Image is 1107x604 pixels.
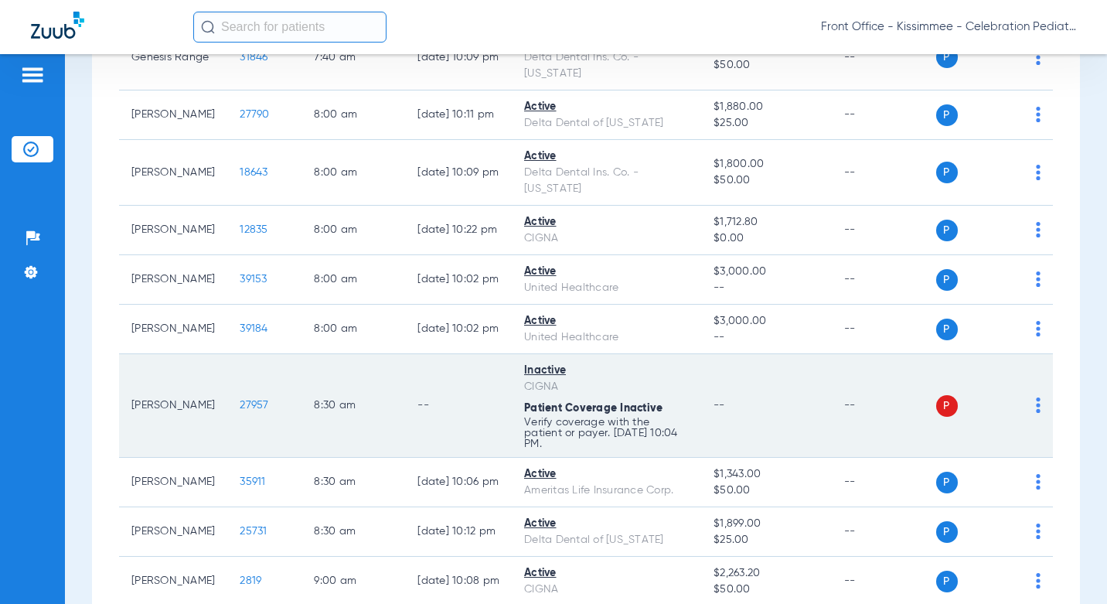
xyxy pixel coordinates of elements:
[240,224,267,235] span: 12835
[832,458,936,507] td: --
[524,516,689,532] div: Active
[301,90,405,140] td: 8:00 AM
[524,403,662,414] span: Patient Coverage Inactive
[524,532,689,548] div: Delta Dental of [US_STATE]
[936,395,958,417] span: P
[405,305,512,354] td: [DATE] 10:02 PM
[1036,524,1041,539] img: group-dot-blue.svg
[405,255,512,305] td: [DATE] 10:02 PM
[524,115,689,131] div: Delta Dental of [US_STATE]
[714,214,819,230] span: $1,712.80
[714,115,819,131] span: $25.00
[524,313,689,329] div: Active
[524,49,689,82] div: Delta Dental Ins. Co. - [US_STATE]
[524,165,689,197] div: Delta Dental Ins. Co. - [US_STATE]
[714,582,819,598] span: $50.00
[1036,165,1041,180] img: group-dot-blue.svg
[714,565,819,582] span: $2,263.20
[832,354,936,458] td: --
[240,526,267,537] span: 25731
[714,99,819,115] span: $1,880.00
[524,148,689,165] div: Active
[240,323,267,334] span: 39184
[301,255,405,305] td: 8:00 AM
[714,329,819,346] span: --
[240,476,265,487] span: 35911
[936,104,958,126] span: P
[119,354,227,458] td: [PERSON_NAME]
[936,521,958,543] span: P
[832,25,936,90] td: --
[301,458,405,507] td: 8:30 AM
[240,274,267,285] span: 39153
[524,230,689,247] div: CIGNA
[1036,474,1041,490] img: group-dot-blue.svg
[405,354,512,458] td: --
[524,417,689,449] p: Verify coverage with the patient or payer. [DATE] 10:04 PM.
[405,25,512,90] td: [DATE] 10:09 PM
[119,255,227,305] td: [PERSON_NAME]
[936,319,958,340] span: P
[1036,107,1041,122] img: group-dot-blue.svg
[832,255,936,305] td: --
[524,214,689,230] div: Active
[524,565,689,582] div: Active
[119,25,227,90] td: Genesis Range
[119,206,227,255] td: [PERSON_NAME]
[714,172,819,189] span: $50.00
[240,400,268,411] span: 27957
[832,90,936,140] td: --
[301,206,405,255] td: 8:00 AM
[240,167,267,178] span: 18643
[714,280,819,296] span: --
[240,575,261,586] span: 2819
[524,466,689,483] div: Active
[201,20,215,34] img: Search Icon
[936,472,958,493] span: P
[524,280,689,296] div: United Healthcare
[301,507,405,557] td: 8:30 AM
[524,379,689,395] div: CIGNA
[119,90,227,140] td: [PERSON_NAME]
[821,19,1076,35] span: Front Office - Kissimmee - Celebration Pediatric Dentistry
[832,507,936,557] td: --
[524,329,689,346] div: United Healthcare
[301,305,405,354] td: 8:00 AM
[714,57,819,73] span: $50.00
[524,264,689,280] div: Active
[936,46,958,68] span: P
[936,571,958,592] span: P
[1036,49,1041,65] img: group-dot-blue.svg
[193,12,387,43] input: Search for patients
[936,220,958,241] span: P
[524,483,689,499] div: Ameritas Life Insurance Corp.
[524,363,689,379] div: Inactive
[1036,222,1041,237] img: group-dot-blue.svg
[1030,530,1107,604] iframe: Chat Widget
[405,140,512,206] td: [DATE] 10:09 PM
[31,12,84,39] img: Zuub Logo
[119,140,227,206] td: [PERSON_NAME]
[405,90,512,140] td: [DATE] 10:11 PM
[936,162,958,183] span: P
[714,516,819,532] span: $1,899.00
[832,305,936,354] td: --
[832,206,936,255] td: --
[1036,271,1041,287] img: group-dot-blue.svg
[714,264,819,280] span: $3,000.00
[936,269,958,291] span: P
[301,25,405,90] td: 7:40 AM
[1036,321,1041,336] img: group-dot-blue.svg
[240,52,267,63] span: 31846
[240,109,269,120] span: 27790
[119,458,227,507] td: [PERSON_NAME]
[405,206,512,255] td: [DATE] 10:22 PM
[301,354,405,458] td: 8:30 AM
[524,582,689,598] div: CIGNA
[405,507,512,557] td: [DATE] 10:12 PM
[714,156,819,172] span: $1,800.00
[714,483,819,499] span: $50.00
[714,532,819,548] span: $25.00
[119,305,227,354] td: [PERSON_NAME]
